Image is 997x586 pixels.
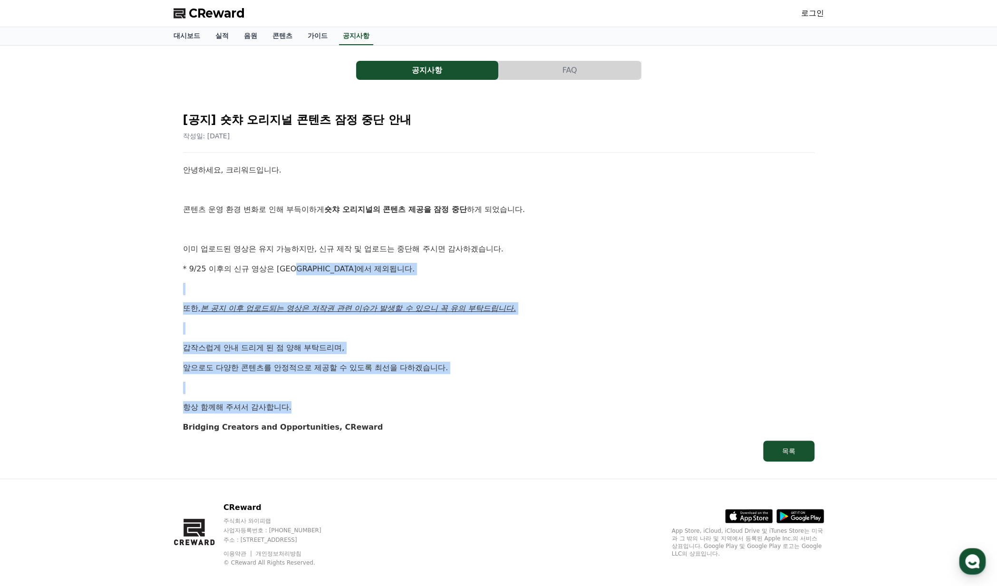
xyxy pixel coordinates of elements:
[166,27,208,45] a: 대시보드
[324,205,467,214] strong: 숏챠 오리지널의 콘텐츠 제공을 잠정 중단
[123,301,183,325] a: 설정
[183,302,814,315] p: 또한,
[208,27,236,45] a: 실적
[183,132,230,140] span: 작성일: [DATE]
[223,502,339,513] p: CReward
[183,203,814,216] p: 콘텐츠 운영 환경 변화로 인해 부득이하게 하게 되었습니다.
[223,550,253,557] a: 이용약관
[223,517,339,525] p: 주식회사 와이피랩
[782,446,795,456] div: 목록
[356,61,499,80] a: 공지사항
[183,401,814,413] p: 항상 함께해 주셔서 감사합니다.
[201,304,516,313] u: 본 공지 이후 업로드되는 영상은 저작권 관련 이슈가 발생할 수 있으니 꼭 유의 부탁드립니다.
[256,550,301,557] a: 개인정보처리방침
[499,61,641,80] button: FAQ
[183,362,814,374] p: 앞으로도 다양한 콘텐츠를 안정적으로 제공할 수 있도록 최선을 다하겠습니다.
[189,6,245,21] span: CReward
[801,8,824,19] a: 로그인
[183,243,814,255] p: 이미 업로드된 영상은 유지 가능하지만, 신규 제작 및 업로드는 중단해 주시면 감사하겠습니다.
[236,27,265,45] a: 음원
[63,301,123,325] a: 대화
[223,527,339,534] p: 사업자등록번호 : [PHONE_NUMBER]
[223,536,339,544] p: 주소 : [STREET_ADDRESS]
[174,6,245,21] a: CReward
[223,559,339,567] p: © CReward All Rights Reserved.
[87,316,98,324] span: 대화
[3,301,63,325] a: 홈
[30,316,36,323] span: 홈
[339,27,373,45] a: 공지사항
[183,112,814,127] h2: [공지] 숏챠 오리지널 콘텐츠 잠정 중단 안내
[356,61,498,80] button: 공지사항
[763,441,814,461] button: 목록
[183,441,814,461] a: 목록
[183,263,814,275] p: * 9/25 이후의 신규 영상은 [GEOGRAPHIC_DATA]에서 제외됩니다.
[183,423,383,432] strong: Bridging Creators and Opportunities, CReward
[183,342,814,354] p: 갑작스럽게 안내 드리게 된 점 양해 부탁드리며,
[183,164,814,176] p: 안녕하세요, 크리워드입니다.
[300,27,335,45] a: 가이드
[265,27,300,45] a: 콘텐츠
[672,527,824,557] p: App Store, iCloud, iCloud Drive 및 iTunes Store는 미국과 그 밖의 나라 및 지역에서 등록된 Apple Inc.의 서비스 상표입니다. Goo...
[147,316,158,323] span: 설정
